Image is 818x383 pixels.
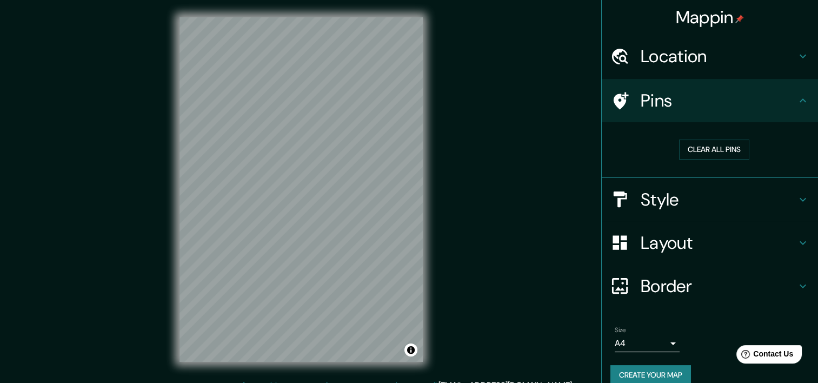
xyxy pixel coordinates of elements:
[735,15,744,23] img: pin-icon.png
[602,35,818,78] div: Location
[602,178,818,221] div: Style
[404,344,417,356] button: Toggle attribution
[641,275,796,297] h4: Border
[602,79,818,122] div: Pins
[615,325,626,334] label: Size
[641,189,796,210] h4: Style
[641,232,796,254] h4: Layout
[615,335,680,352] div: A4
[641,90,796,111] h4: Pins
[602,221,818,265] div: Layout
[641,45,796,67] h4: Location
[602,265,818,308] div: Border
[179,17,423,362] canvas: Map
[679,140,749,160] button: Clear all pins
[676,6,744,28] h4: Mappin
[722,341,806,371] iframe: Help widget launcher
